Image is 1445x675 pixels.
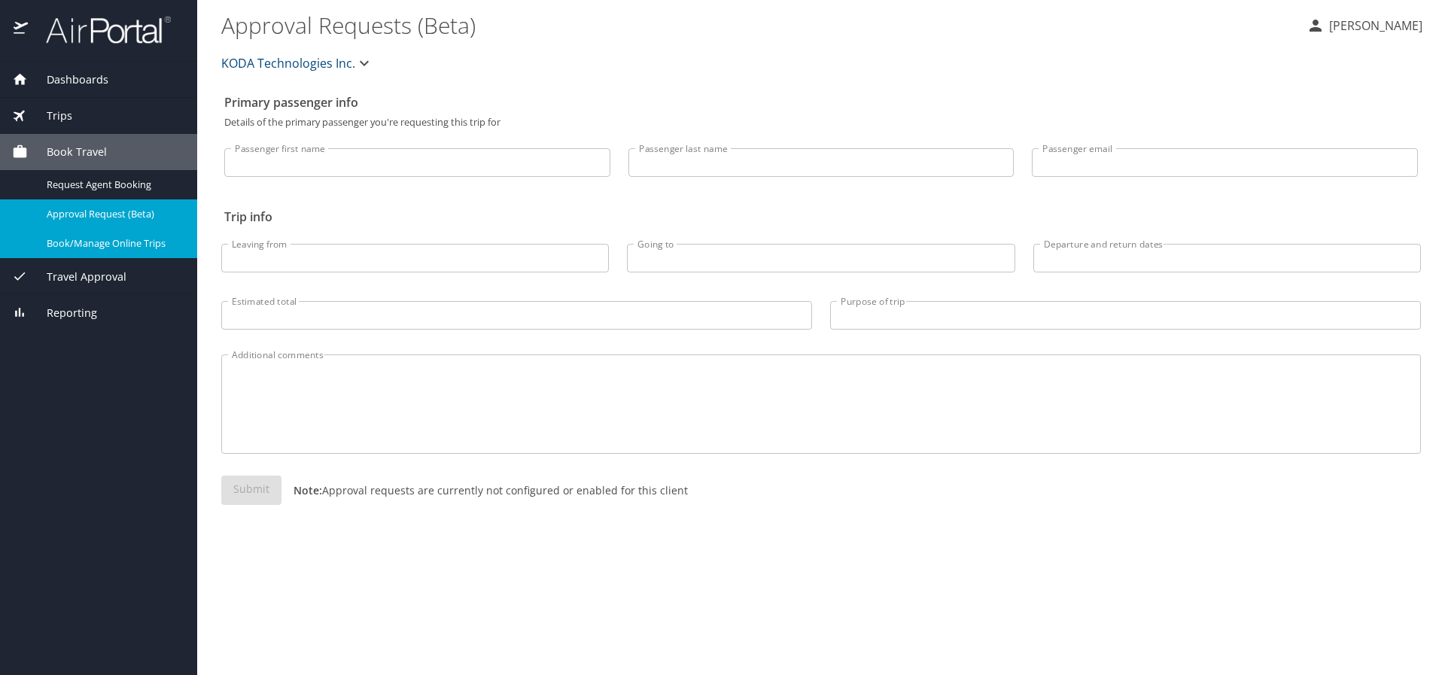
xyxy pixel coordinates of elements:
[215,48,379,78] button: KODA Technologies Inc.
[1325,17,1422,35] p: [PERSON_NAME]
[224,205,1418,229] h2: Trip info
[28,144,107,160] span: Book Travel
[47,236,179,251] span: Book/Manage Online Trips
[28,108,72,124] span: Trips
[28,71,108,88] span: Dashboards
[224,117,1418,127] p: Details of the primary passenger you're requesting this trip for
[221,53,355,74] span: KODA Technologies Inc.
[224,90,1418,114] h2: Primary passenger info
[28,305,97,321] span: Reporting
[29,15,171,44] img: airportal-logo.png
[281,482,688,498] p: Approval requests are currently not configured or enabled for this client
[14,15,29,44] img: icon-airportal.png
[47,178,179,192] span: Request Agent Booking
[221,2,1294,48] h1: Approval Requests (Beta)
[47,207,179,221] span: Approval Request (Beta)
[28,269,126,285] span: Travel Approval
[294,483,322,497] strong: Note:
[1300,12,1428,39] button: [PERSON_NAME]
